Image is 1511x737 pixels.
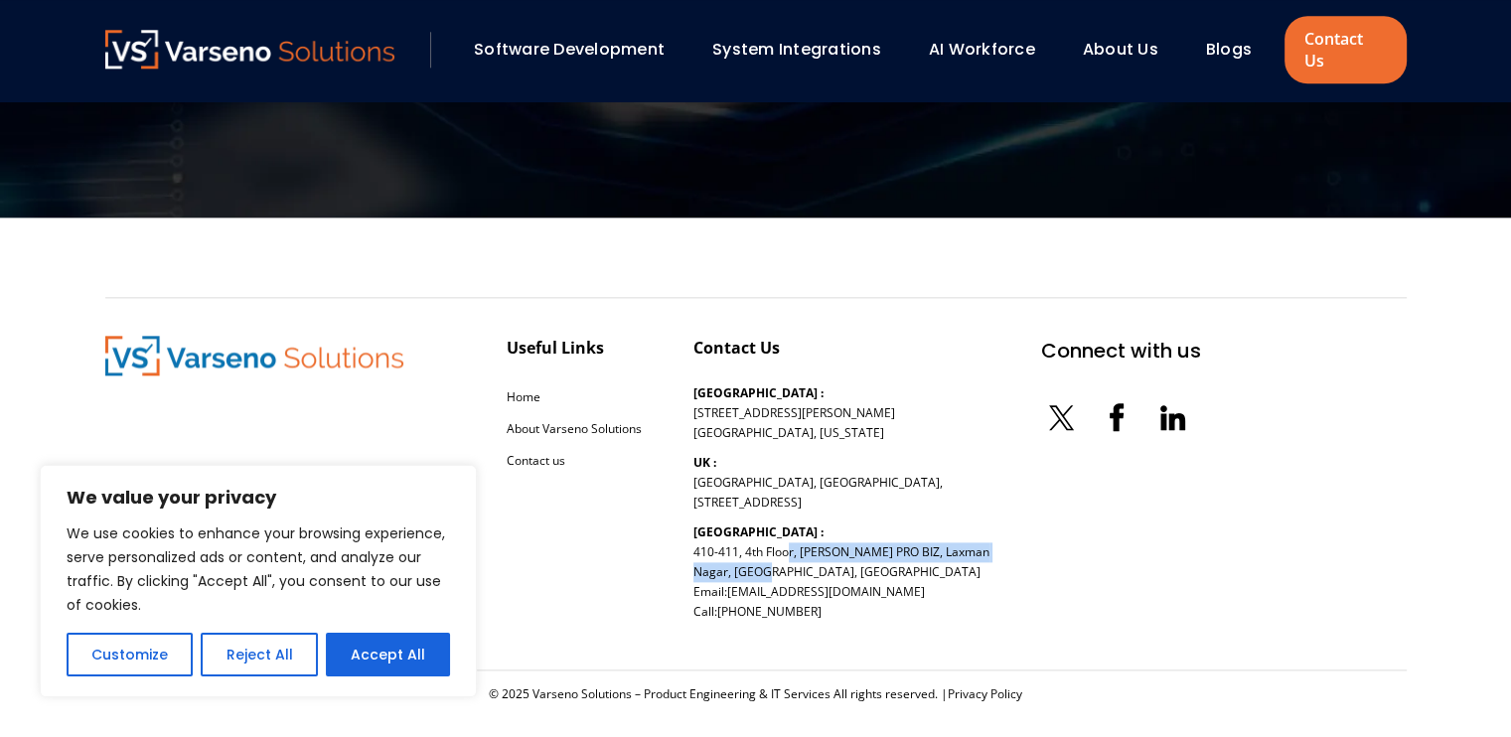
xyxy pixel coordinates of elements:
a: [PHONE_NUMBER] [717,603,822,620]
div: Blogs [1196,33,1280,67]
a: Blogs [1206,38,1252,61]
a: [EMAIL_ADDRESS][DOMAIN_NAME] [727,583,925,600]
b: UK : [693,454,716,471]
div: © 2025 Varseno Solutions – Product Engineering & IT Services All rights reserved. | [105,686,1407,702]
a: Home [507,388,540,405]
a: About Varseno Solutions [507,420,642,437]
b: [GEOGRAPHIC_DATA] : [693,384,824,401]
div: Connect with us [1041,336,1201,366]
p: We use cookies to enhance your browsing experience, serve personalized ads or content, and analyz... [67,521,450,617]
div: System Integrations [702,33,909,67]
div: Useful Links [507,336,604,360]
a: System Integrations [712,38,881,61]
div: Contact Us [693,336,780,360]
a: Contact us [507,452,565,469]
p: 410-411, 4th Floor, [PERSON_NAME] PRO BIZ, Laxman Nagar, [GEOGRAPHIC_DATA], [GEOGRAPHIC_DATA] Ema... [693,522,989,622]
a: AI Workforce [929,38,1035,61]
div: Software Development [464,33,692,67]
a: About Us [1083,38,1158,61]
a: Varseno Solutions – Product Engineering & IT Services [105,30,395,70]
button: Customize [67,633,193,676]
a: Privacy Policy [948,685,1022,702]
p: [STREET_ADDRESS][PERSON_NAME] [GEOGRAPHIC_DATA], [US_STATE] [693,383,895,443]
button: Reject All [201,633,317,676]
div: AI Workforce [919,33,1063,67]
img: Varseno Solutions – Product Engineering & IT Services [105,30,395,69]
b: [GEOGRAPHIC_DATA] : [693,523,824,540]
div: About Us [1073,33,1186,67]
a: Software Development [474,38,665,61]
button: Accept All [326,633,450,676]
p: [GEOGRAPHIC_DATA], [GEOGRAPHIC_DATA], [STREET_ADDRESS] [693,453,943,513]
img: Varseno Solutions – Product Engineering & IT Services [105,336,403,375]
p: We value your privacy [67,486,450,510]
a: Contact Us [1284,16,1406,83]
